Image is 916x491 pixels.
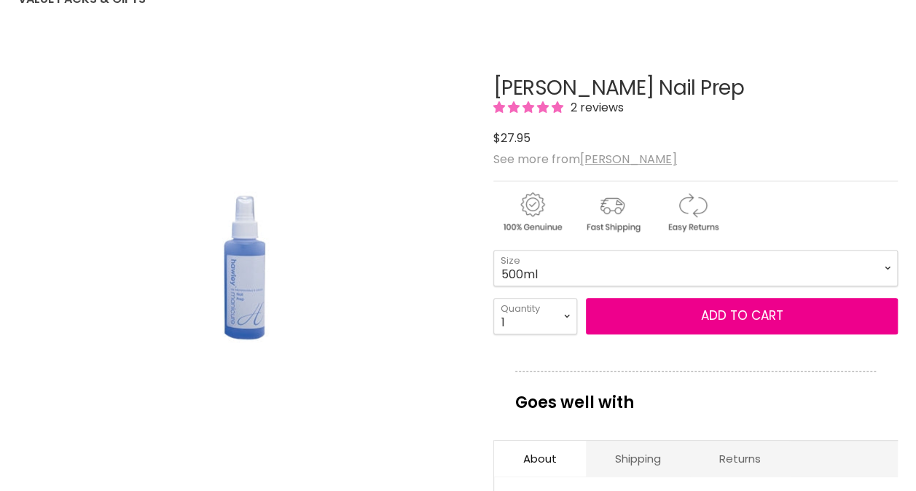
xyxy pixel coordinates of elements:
[493,298,577,334] select: Quantity
[654,190,731,235] img: returns.gif
[494,441,586,476] a: About
[586,441,690,476] a: Shipping
[566,99,624,116] span: 2 reviews
[493,151,677,168] span: See more from
[493,190,571,235] img: genuine.gif
[493,99,566,116] span: 5.00 stars
[493,130,531,146] span: $27.95
[117,75,372,459] img: Nail Prep
[515,371,876,419] p: Goes well with
[493,77,898,100] h1: [PERSON_NAME] Nail Prep
[586,298,898,334] button: Add to cart
[580,151,677,168] a: [PERSON_NAME]
[690,441,790,476] a: Returns
[574,190,651,235] img: shipping.gif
